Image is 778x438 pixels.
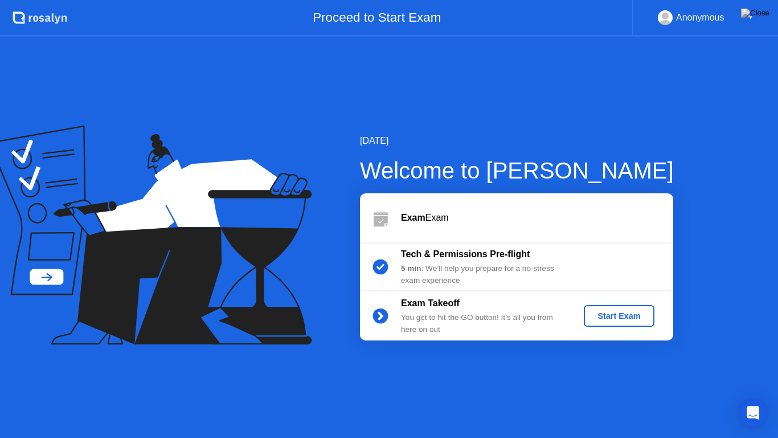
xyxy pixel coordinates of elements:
b: Exam Takeoff [401,298,460,308]
b: 5 min [401,264,421,273]
div: : We’ll help you prepare for a no-stress exam experience [401,263,565,286]
img: Close [741,9,769,18]
div: [DATE] [360,134,674,148]
div: Open Intercom Messenger [739,399,767,427]
b: Exam [401,213,425,222]
div: Start Exam [588,311,649,321]
b: Tech & Permissions Pre-flight [401,249,530,259]
div: You get to hit the GO button! It’s all you from here on out [401,312,565,335]
div: Welcome to [PERSON_NAME] [360,153,674,188]
button: Start Exam [584,305,654,327]
div: Exam [401,211,673,225]
div: Anonymous [676,10,724,25]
